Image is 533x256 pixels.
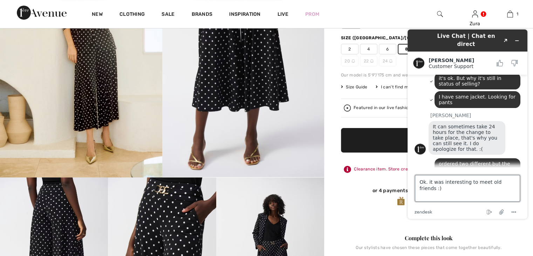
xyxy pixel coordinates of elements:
[341,187,516,194] div: or 4 payments of with
[379,44,396,54] span: 6
[398,44,415,54] span: 8
[192,11,213,19] a: Brands
[305,11,319,18] a: Prom
[341,245,516,256] div: Our stylists have chosen these pieces that come together beautifully.
[92,11,103,19] a: New
[17,6,67,20] img: 1ère Avenue
[344,105,351,112] img: Watch the replay
[354,106,463,110] div: Featured in our live fashion event.
[341,187,516,196] div: or 4 payments ofUS$ 35.75withSezzle Click to learn more about Sezzle
[341,44,358,54] span: 2
[119,11,145,19] a: Clothing
[507,10,513,18] img: My Bag
[351,59,355,63] img: ring-m.svg
[162,11,175,19] a: Sale
[341,84,367,90] span: Size Guide
[458,20,492,27] div: Zura
[341,128,516,153] button: Add to Bag
[376,84,420,90] div: I can't find my size
[370,59,374,63] img: ring-m.svg
[437,10,443,18] img: search the website
[278,11,288,18] a: Live
[472,10,478,18] img: My Info
[15,5,30,11] span: Chat
[341,72,516,78] div: Our model is 5'9"/175 cm and wears a size 6.
[379,56,396,66] span: 24
[472,11,478,17] a: Sign In
[493,10,527,18] a: 1
[341,56,358,66] span: 20
[229,11,260,19] span: Inspiration
[360,56,377,66] span: 22
[517,11,518,17] span: 1
[389,59,392,63] img: ring-m.svg
[360,44,377,54] span: 4
[341,234,516,242] div: Complete this look
[397,196,405,206] img: Avenue Rewards
[402,24,533,224] iframe: Find more information here
[341,163,516,176] div: Clearance item. Store credit only.
[341,35,458,41] div: Size ([GEOGRAPHIC_DATA]/[GEOGRAPHIC_DATA]):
